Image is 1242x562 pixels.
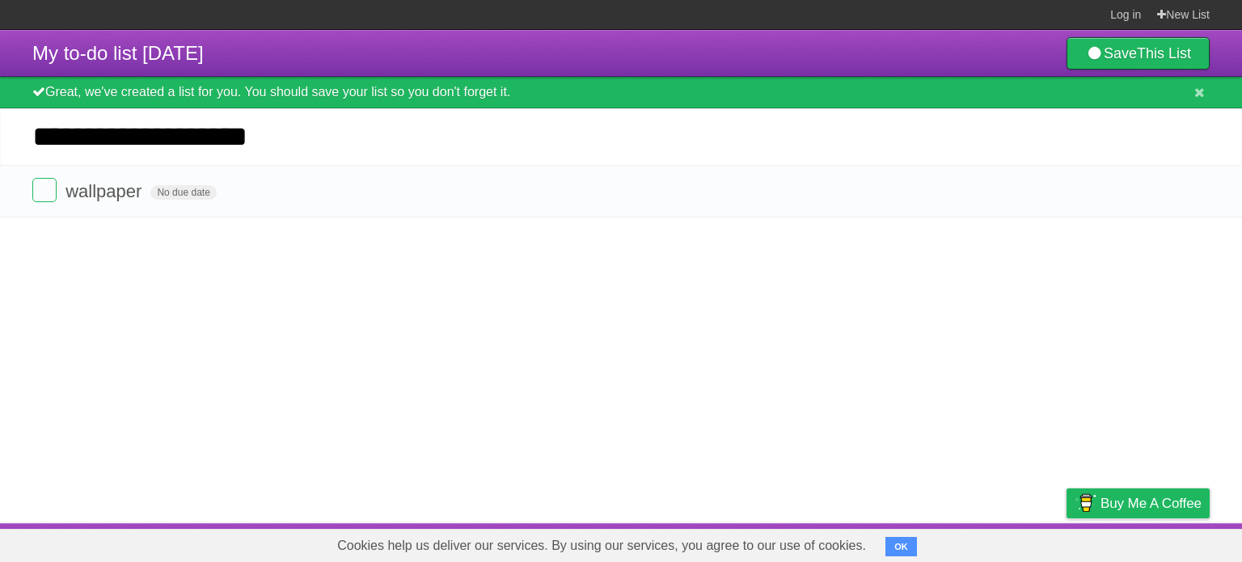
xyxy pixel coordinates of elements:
[1100,489,1202,518] span: Buy me a coffee
[991,527,1026,558] a: Terms
[32,178,57,202] label: Done
[885,537,917,556] button: OK
[851,527,885,558] a: About
[905,527,970,558] a: Developers
[1046,527,1088,558] a: Privacy
[1137,45,1191,61] b: This List
[1108,527,1210,558] a: Suggest a feature
[150,185,216,200] span: No due date
[321,530,882,562] span: Cookies help us deliver our services. By using our services, you agree to our use of cookies.
[1075,489,1096,517] img: Buy me a coffee
[32,42,204,64] span: My to-do list [DATE]
[1067,488,1210,518] a: Buy me a coffee
[1067,37,1210,70] a: SaveThis List
[65,181,146,201] span: wallpaper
